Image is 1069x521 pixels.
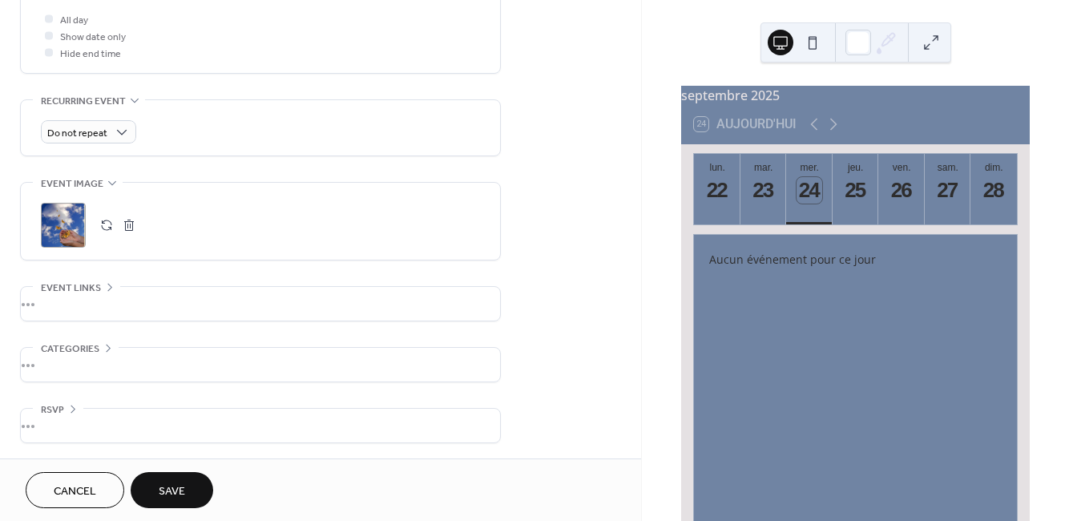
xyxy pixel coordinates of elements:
[21,287,500,321] div: •••
[60,46,121,63] span: Hide end time
[47,124,107,143] span: Do not repeat
[740,154,787,224] button: mar.23
[26,472,124,508] button: Cancel
[750,177,777,204] div: 23
[930,162,966,173] div: sam.
[159,483,185,500] span: Save
[842,177,869,204] div: 25
[41,280,101,297] span: Event links
[60,12,88,29] span: All day
[925,154,971,224] button: sam.27
[41,203,86,248] div: ;
[786,154,833,224] button: mer.24
[797,177,823,204] div: 24
[41,341,99,357] span: Categories
[699,162,736,173] div: lun.
[970,154,1017,224] button: dim.28
[975,162,1012,173] div: dim.
[41,402,64,418] span: RSVP
[934,177,961,204] div: 27
[21,409,500,442] div: •••
[889,177,915,204] div: 26
[833,154,879,224] button: jeu.25
[837,162,874,173] div: jeu.
[791,162,828,173] div: mer.
[54,483,96,500] span: Cancel
[41,176,103,192] span: Event image
[878,154,925,224] button: ven.26
[60,29,126,46] span: Show date only
[981,177,1007,204] div: 28
[131,472,213,508] button: Save
[41,93,126,110] span: Recurring event
[694,154,740,224] button: lun.22
[745,162,782,173] div: mar.
[681,86,1030,105] div: septembre 2025
[883,162,920,173] div: ven.
[704,177,731,204] div: 22
[696,240,1015,278] div: Aucun événement pour ce jour
[21,348,500,382] div: •••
